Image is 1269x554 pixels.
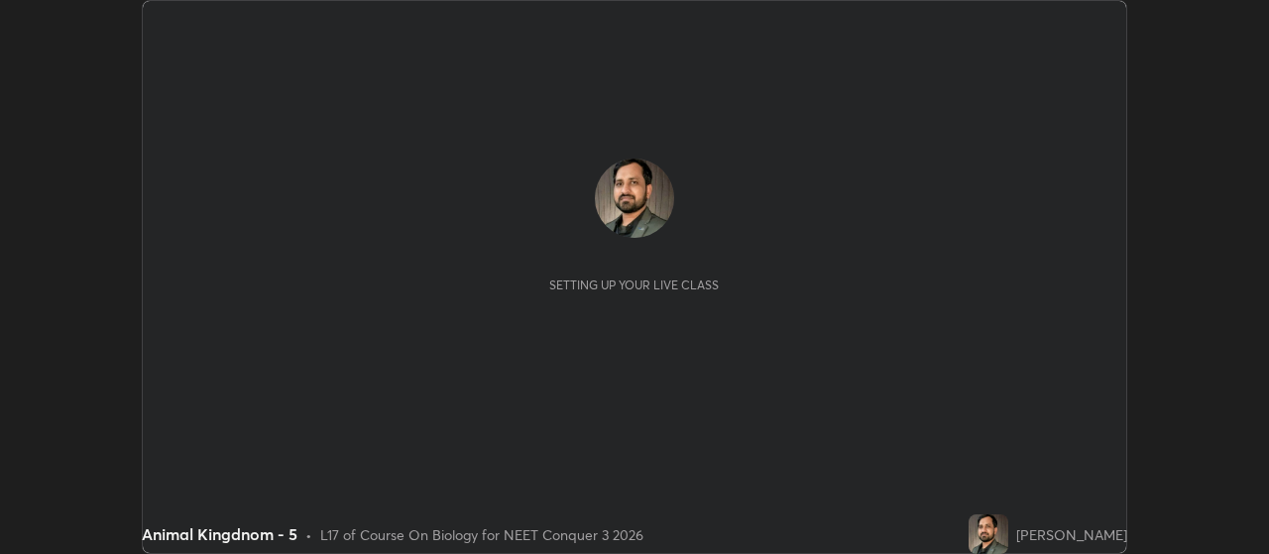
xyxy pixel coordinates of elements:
[549,277,719,292] div: Setting up your live class
[142,522,297,546] div: Animal Kingdnom - 5
[969,514,1008,554] img: c6f1f51b65ab405e8839512a486be057.jpg
[1016,524,1127,545] div: [PERSON_NAME]
[595,159,674,238] img: c6f1f51b65ab405e8839512a486be057.jpg
[320,524,643,545] div: L17 of Course On Biology for NEET Conquer 3 2026
[305,524,312,545] div: •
